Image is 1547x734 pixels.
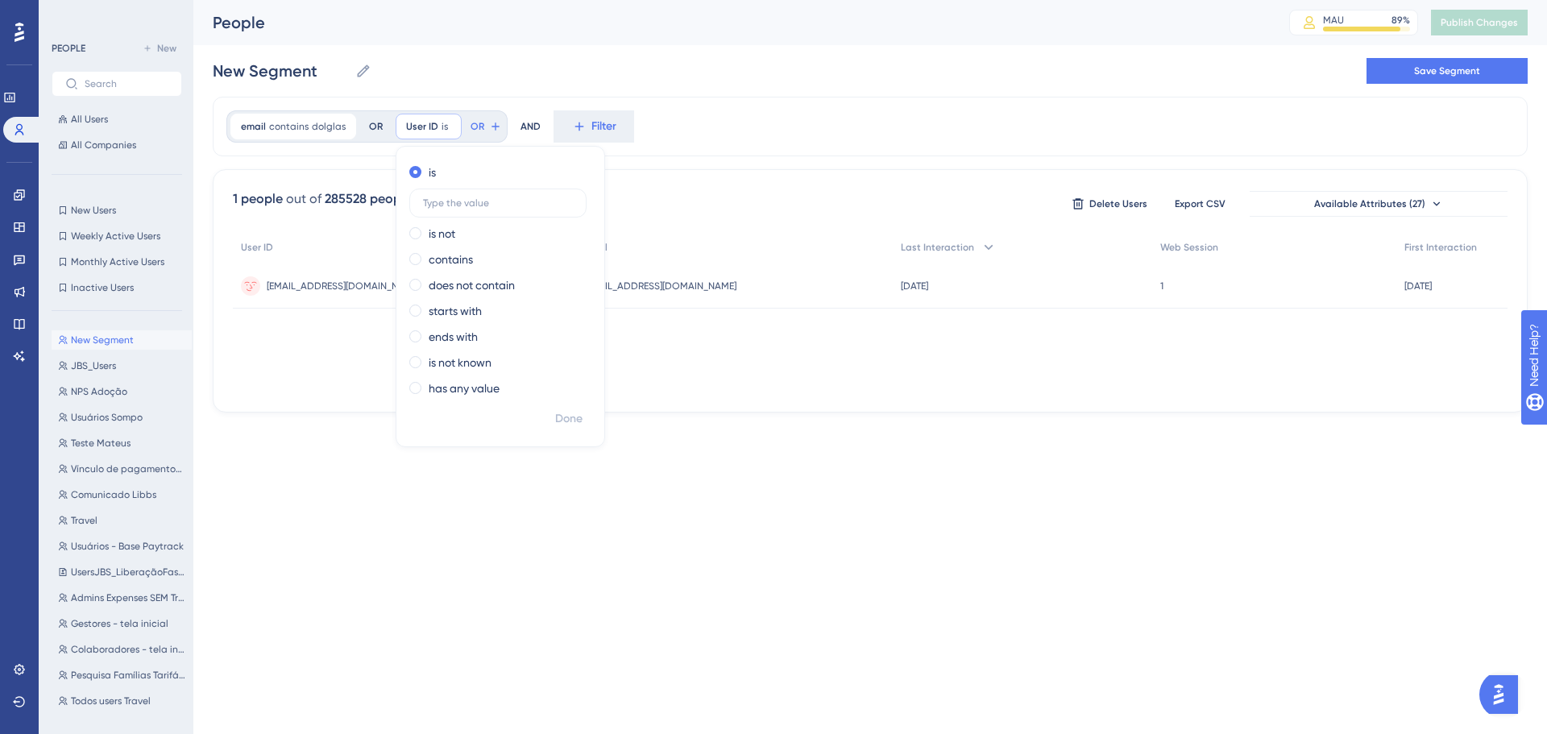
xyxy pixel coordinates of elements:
[267,280,420,292] span: [EMAIL_ADDRESS][DOMAIN_NAME]
[233,189,283,209] div: 1 people
[71,514,97,527] span: Travel
[1314,197,1425,210] span: Available Attributes (27)
[157,42,176,55] span: New
[591,117,616,136] span: Filter
[71,617,168,630] span: Gestores - tela inicial
[241,241,273,254] span: User ID
[1404,241,1477,254] span: First Interaction
[442,120,448,133] span: is
[213,11,1249,34] div: People
[71,113,108,126] span: All Users
[71,334,134,346] span: New Segment
[52,666,192,685] button: Pesquisa Famílias Tarifárias
[471,120,484,133] span: OR
[901,241,974,254] span: Last Interaction
[241,120,266,133] span: email
[1175,197,1226,210] span: Export CSV
[583,280,736,292] span: [EMAIL_ADDRESS][DOMAIN_NAME]
[429,250,473,269] label: contains
[52,110,182,129] button: All Users
[1323,14,1344,27] div: MAU
[429,301,482,321] label: starts with
[52,330,192,350] button: New Segment
[71,230,160,243] span: Weekly Active Users
[429,276,515,295] label: does not contain
[52,201,182,220] button: New Users
[429,327,478,346] label: ends with
[71,462,185,475] span: Vínculo de pagamentos aos fornecedores (4 contas -admin)
[269,120,309,133] span: contains
[52,691,192,711] button: Todos users Travel
[137,39,182,58] button: New
[52,511,192,530] button: Travel
[1160,241,1218,254] span: Web Session
[52,135,182,155] button: All Companies
[1159,191,1240,217] button: Export CSV
[71,385,127,398] span: NPS Adoção
[52,537,192,556] button: Usuários - Base Paytrack
[325,189,412,209] div: 285528 people
[1404,280,1432,292] time: [DATE]
[406,120,438,133] span: User ID
[52,459,192,479] button: Vínculo de pagamentos aos fornecedores (4 contas -admin)
[71,669,185,682] span: Pesquisa Famílias Tarifárias
[423,197,573,209] input: Type the value
[71,281,134,294] span: Inactive Users
[52,252,182,272] button: Monthly Active Users
[52,485,192,504] button: Comunicado Libbs
[1414,64,1480,77] span: Save Segment
[71,643,185,656] span: Colaboradores - tela inicial
[71,139,136,151] span: All Companies
[71,359,116,372] span: JBS_Users
[85,78,168,89] input: Search
[521,110,541,143] div: AND
[468,114,504,139] button: OR
[52,433,192,453] button: Teste Mateus
[429,163,436,182] label: is
[1069,191,1150,217] button: Delete Users
[901,280,928,292] time: [DATE]
[71,437,131,450] span: Teste Mateus
[71,488,156,501] span: Comunicado Libbs
[429,379,500,398] label: has any value
[554,110,634,143] button: Filter
[52,640,192,659] button: Colaboradores - tela inicial
[555,409,583,429] span: Done
[52,588,192,608] button: Admins Expenses SEM Travel
[1367,58,1528,84] button: Save Segment
[546,404,591,433] button: Done
[52,356,192,375] button: JBS_Users
[71,255,164,268] span: Monthly Active Users
[71,540,184,553] span: Usuários - Base Paytrack
[52,562,192,582] button: UsersJBS_LiberaçãoFase1
[1391,14,1410,27] div: 89 %
[1441,16,1518,29] span: Publish Changes
[1479,670,1528,719] iframe: UserGuiding AI Assistant Launcher
[312,120,346,133] span: dolglas
[286,189,321,209] div: out of
[213,60,349,82] input: Segment Name
[71,566,185,578] span: UsersJBS_LiberaçãoFase1
[1250,191,1508,217] button: Available Attributes (27)
[429,353,491,372] label: is not known
[38,4,101,23] span: Need Help?
[71,591,185,604] span: Admins Expenses SEM Travel
[1431,10,1528,35] button: Publish Changes
[429,224,455,243] label: is not
[52,278,182,297] button: Inactive Users
[71,204,116,217] span: New Users
[52,382,192,401] button: NPS Adoção
[71,411,143,424] span: Usuários Sompo
[71,695,151,707] span: Todos users Travel
[369,120,383,133] div: OR
[52,226,182,246] button: Weekly Active Users
[52,42,85,55] div: PEOPLE
[52,408,192,427] button: Usuários Sompo
[1089,197,1147,210] span: Delete Users
[1160,280,1163,292] span: 1
[52,614,192,633] button: Gestores - tela inicial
